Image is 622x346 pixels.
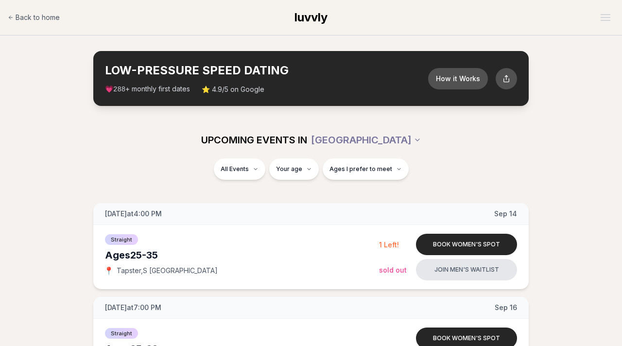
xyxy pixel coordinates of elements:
div: Ages 25-35 [105,248,379,262]
h2: LOW-PRESSURE SPEED DATING [105,63,428,78]
span: luvvly [294,10,328,24]
button: Your age [269,158,319,180]
span: 1 Left! [379,241,399,249]
button: Ages I prefer to meet [323,158,409,180]
button: [GEOGRAPHIC_DATA] [311,129,421,151]
button: How it Works [428,68,488,89]
span: Sep 16 [495,303,517,312]
span: 📍 [105,267,113,275]
span: All Events [221,165,249,173]
span: Sold Out [379,266,407,274]
span: 288 [113,86,125,93]
span: [DATE] at 7:00 PM [105,303,161,312]
span: Tapster , S [GEOGRAPHIC_DATA] [117,266,218,276]
button: Book women's spot [416,234,517,255]
a: luvvly [294,10,328,25]
span: ⭐ 4.9/5 on Google [202,85,264,94]
span: Ages I prefer to meet [329,165,392,173]
button: Join men's waitlist [416,259,517,280]
span: 💗 + monthly first dates [105,84,190,94]
span: Your age [276,165,302,173]
a: Back to home [8,8,60,27]
button: Open menu [597,10,614,25]
span: Straight [105,328,138,339]
button: All Events [214,158,265,180]
span: Back to home [16,13,60,22]
span: Sep 14 [494,209,517,219]
span: [DATE] at 4:00 PM [105,209,162,219]
span: UPCOMING EVENTS IN [201,133,307,147]
span: Straight [105,234,138,245]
